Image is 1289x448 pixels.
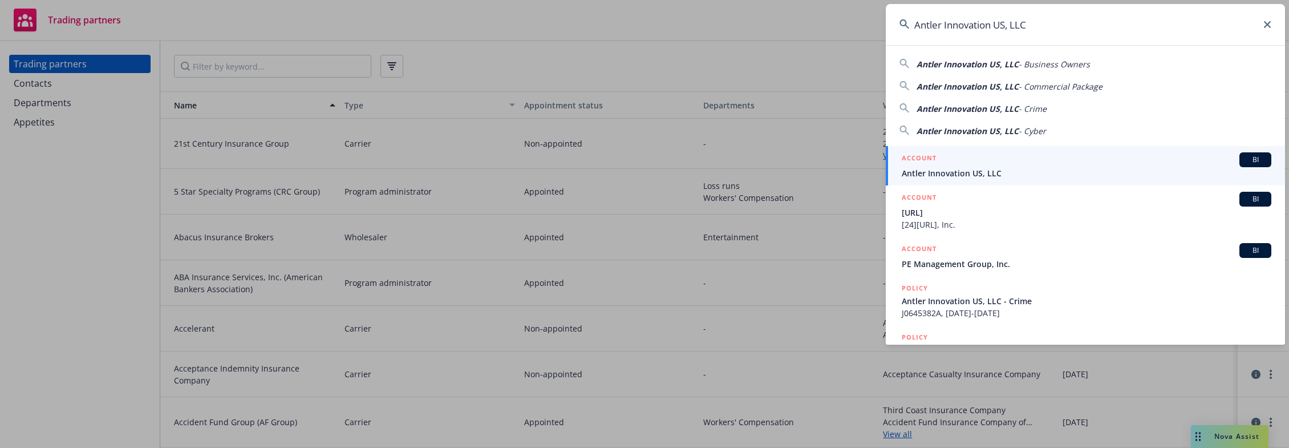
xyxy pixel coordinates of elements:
[902,258,1271,270] span: PE Management Group, Inc.
[1244,194,1267,204] span: BI
[902,167,1271,179] span: Antler Innovation US, LLC
[902,243,937,257] h5: ACCOUNT
[902,152,937,166] h5: ACCOUNT
[902,344,1271,356] span: Antler Innovation US, LLC - Cyber
[886,4,1285,45] input: Search...
[917,126,1019,136] span: Antler Innovation US, LLC
[917,59,1019,70] span: Antler Innovation US, LLC
[1244,155,1267,165] span: BI
[886,237,1285,276] a: ACCOUNTBIPE Management Group, Inc.
[886,325,1285,374] a: POLICYAntler Innovation US, LLC - Cyber
[902,192,937,205] h5: ACCOUNT
[886,276,1285,325] a: POLICYAntler Innovation US, LLC - CrimeJ0645382A, [DATE]-[DATE]
[1019,103,1047,114] span: - Crime
[1019,81,1102,92] span: - Commercial Package
[886,146,1285,185] a: ACCOUNTBIAntler Innovation US, LLC
[902,282,928,294] h5: POLICY
[902,207,1271,219] span: [URL]
[902,295,1271,307] span: Antler Innovation US, LLC - Crime
[902,332,928,343] h5: POLICY
[1019,59,1090,70] span: - Business Owners
[902,307,1271,319] span: J0645382A, [DATE]-[DATE]
[886,185,1285,237] a: ACCOUNTBI[URL][24][URL], Inc.
[917,81,1019,92] span: Antler Innovation US, LLC
[1244,245,1267,256] span: BI
[902,219,1271,231] span: [24][URL], Inc.
[1019,126,1046,136] span: - Cyber
[917,103,1019,114] span: Antler Innovation US, LLC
